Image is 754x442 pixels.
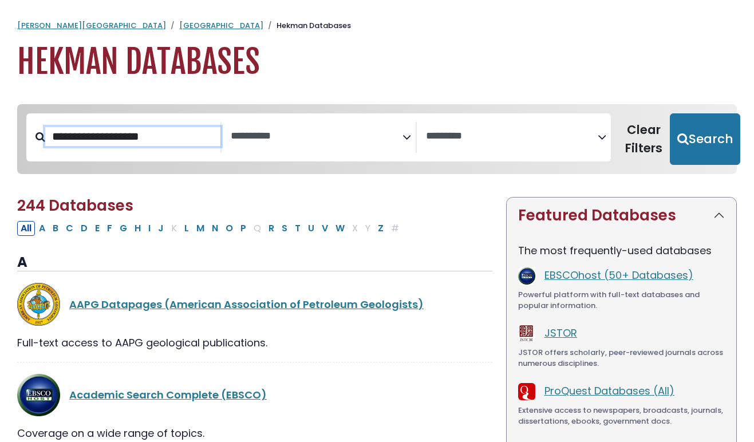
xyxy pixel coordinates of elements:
button: Filter Results O [222,221,236,236]
input: Search database by title or keyword [45,127,220,146]
a: Academic Search Complete (EBSCO) [69,388,267,402]
button: Filter Results D [77,221,91,236]
button: Filter Results N [208,221,222,236]
textarea: Search [426,131,598,143]
div: Coverage on a wide range of topics. [17,425,492,441]
button: Submit for Search Results [670,113,740,165]
button: Filter Results E [92,221,103,236]
button: Filter Results F [104,221,116,236]
div: Alpha-list to filter by first letter of database name [17,220,404,235]
span: 244 Databases [17,195,133,216]
button: All [17,221,35,236]
nav: Search filters [17,104,737,174]
a: JSTOR [544,326,577,340]
h3: A [17,254,492,271]
a: [GEOGRAPHIC_DATA] [179,20,263,31]
div: JSTOR offers scholarly, peer-reviewed journals across numerous disciplines. [518,347,725,369]
button: Filter Results U [305,221,318,236]
button: Filter Results C [62,221,77,236]
button: Filter Results G [116,221,131,236]
button: Filter Results I [145,221,154,236]
button: Featured Databases [507,198,736,234]
button: Filter Results Z [374,221,387,236]
a: AAPG Datapages (American Association of Petroleum Geologists) [69,297,424,311]
button: Filter Results V [318,221,331,236]
nav: breadcrumb [17,20,737,31]
button: Filter Results R [265,221,278,236]
button: Filter Results T [291,221,304,236]
div: Extensive access to newspapers, broadcasts, journals, dissertations, ebooks, government docs. [518,405,725,427]
p: The most frequently-used databases [518,243,725,258]
a: ProQuest Databases (All) [544,384,674,398]
h1: Hekman Databases [17,43,737,81]
div: Powerful platform with full-text databases and popular information. [518,289,725,311]
button: Filter Results W [332,221,348,236]
a: [PERSON_NAME][GEOGRAPHIC_DATA] [17,20,166,31]
button: Filter Results J [155,221,167,236]
textarea: Search [231,131,402,143]
button: Filter Results P [237,221,250,236]
button: Filter Results A [35,221,49,236]
a: EBSCOhost (50+ Databases) [544,268,693,282]
button: Filter Results H [131,221,144,236]
button: Filter Results B [49,221,62,236]
button: Clear Filters [618,113,670,165]
li: Hekman Databases [263,20,351,31]
button: Filter Results L [181,221,192,236]
button: Filter Results S [278,221,291,236]
button: Filter Results M [193,221,208,236]
div: Full-text access to AAPG geological publications. [17,335,492,350]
